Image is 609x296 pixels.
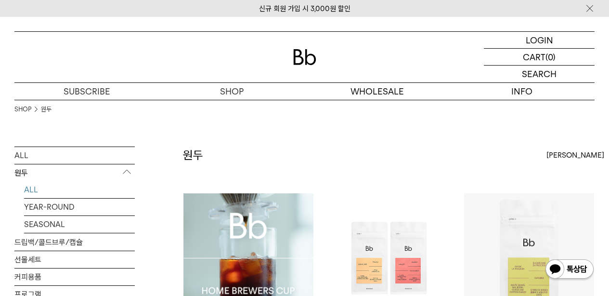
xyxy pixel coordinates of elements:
p: SEARCH [522,66,557,82]
img: 로고 [293,49,316,65]
a: 커피용품 [14,269,135,285]
h2: 원두 [183,147,203,163]
a: ALL [24,181,135,198]
img: 카카오톡 채널 1:1 채팅 버튼 [544,258,595,282]
a: 신규 회원 가입 시 3,000원 할인 [259,4,350,13]
a: 원두 [41,105,52,114]
a: 드립백/콜드브루/캡슐 [14,234,135,251]
a: YEAR-ROUND [24,199,135,215]
span: [PERSON_NAME] [546,149,604,161]
a: SUBSCRIBE [14,83,159,100]
p: (0) [545,49,556,65]
a: SHOP [14,105,31,114]
a: LOGIN [484,32,595,49]
a: SHOP [159,83,304,100]
a: ALL [14,147,135,164]
p: WHOLESALE [305,83,450,100]
a: CART (0) [484,49,595,66]
p: CART [523,49,545,65]
p: LOGIN [526,32,553,48]
a: 선물세트 [14,251,135,268]
p: 원두 [14,164,135,182]
a: SEASONAL [24,216,135,233]
p: INFO [450,83,595,100]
